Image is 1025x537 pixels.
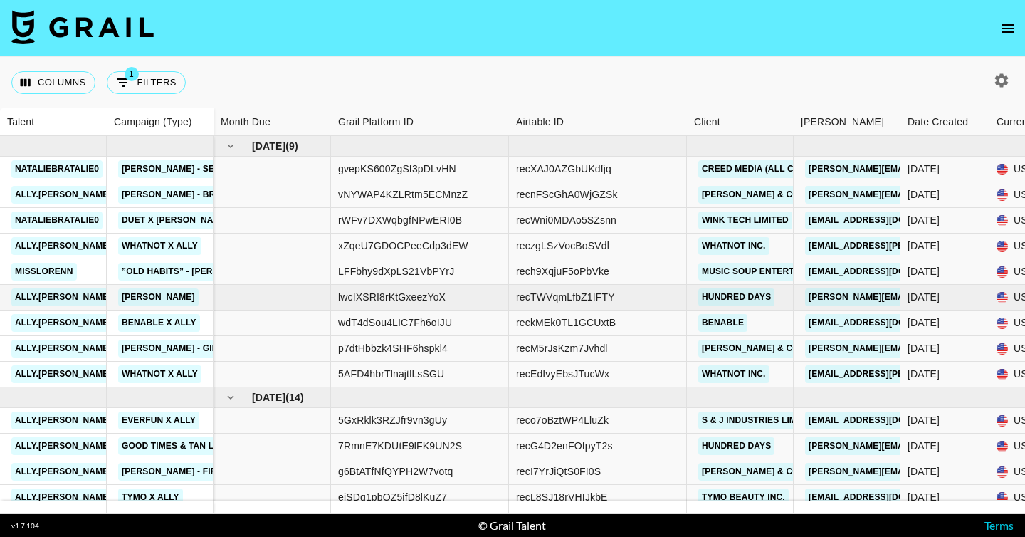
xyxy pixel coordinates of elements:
[805,489,964,506] a: [EMAIL_ADDRESS][DOMAIN_NAME]
[11,314,115,332] a: ally.[PERSON_NAME]
[698,340,822,358] a: [PERSON_NAME] & Co LLC
[516,413,609,427] div: reco7oBztWP4LluZk
[694,108,720,136] div: Client
[698,288,774,306] a: Hundred Days
[338,162,456,176] div: gvepKS600ZgSf3pDLvHN
[908,490,940,504] div: 7/3/2025
[338,316,452,330] div: wdT4dSou4LIC7Fh6oIJU
[908,187,940,202] div: 6/23/2025
[11,463,115,481] a: ally.[PERSON_NAME]
[285,390,304,405] span: ( 14 )
[516,341,608,355] div: recM5rJsKzm7Jvhdl
[118,237,201,255] a: Whatnot x Ally
[338,341,448,355] div: p7dtHbbzk4SHF6hspkl4
[11,237,115,255] a: ally.[PERSON_NAME]
[900,108,989,136] div: Date Created
[908,413,940,427] div: 7/23/2025
[11,412,115,429] a: ally.[PERSON_NAME]
[214,108,331,136] div: Month Due
[338,108,414,136] div: Grail Platform ID
[908,213,940,227] div: 6/23/2025
[805,412,964,429] a: [EMAIL_ADDRESS][DOMAIN_NAME]
[11,489,115,506] a: ally.[PERSON_NAME]
[221,136,241,156] button: hide children
[114,108,192,136] div: Campaign (Type)
[331,108,509,136] div: Grail Platform ID
[118,160,259,178] a: [PERSON_NAME] - Seventeen
[11,263,77,281] a: misslorenn
[516,239,609,253] div: reczgLSzVocBoSVdl
[698,365,769,383] a: Whatnot Inc.
[118,412,199,429] a: Everfun x Ally
[994,14,1022,43] button: open drawer
[338,464,453,479] div: g6BtATfNfQYPH2W7votq
[698,463,822,481] a: [PERSON_NAME] & Co LLC
[7,108,34,136] div: Talent
[11,160,102,178] a: nataliebratalie0
[516,439,613,453] div: recG4D2enFOfpyT2s
[118,489,183,506] a: TYMO x Ally
[908,367,940,381] div: 6/11/2025
[908,316,940,330] div: 6/2/2025
[698,314,747,332] a: Benable
[516,367,609,381] div: recEdIvyEbsJTucWx
[118,314,200,332] a: Benable x Ally
[908,439,940,453] div: 7/31/2025
[11,340,115,358] a: ally.[PERSON_NAME]
[908,264,940,278] div: 6/6/2025
[801,108,884,136] div: [PERSON_NAME]
[221,387,241,407] button: hide children
[118,186,295,204] a: [PERSON_NAME] - Broken Branches
[11,186,115,204] a: ally.[PERSON_NAME]
[338,413,447,427] div: 5GxRklk3RZJfr9vn3gUy
[805,314,964,332] a: [EMAIL_ADDRESS][DOMAIN_NAME]
[285,139,298,153] span: ( 9 )
[338,439,462,453] div: 7RmnE7KDUtE9lFK9UN2S
[908,464,940,479] div: 7/3/2025
[478,518,546,533] div: © Grail Talent
[221,108,270,136] div: Month Due
[338,264,454,278] div: LFFbhy9dXpLS21VbPYrJ
[107,71,186,94] button: Show filters
[107,108,214,136] div: Campaign (Type)
[908,162,940,176] div: 6/23/2025
[698,237,769,255] a: Whatnot Inc.
[338,490,447,504] div: ejSDq1pbQZ5jfD8lKuZ7
[698,212,792,229] a: WINK TECH LIMITED
[118,437,238,455] a: Good Times & Tan Lines
[698,437,774,455] a: Hundred Days
[338,367,444,381] div: 5AFD4hbrTlnajtlLsSGU
[118,463,259,481] a: [PERSON_NAME] - Fireworks
[698,186,822,204] a: [PERSON_NAME] & Co LLC
[698,263,837,281] a: Music Soup Entertainment
[805,212,964,229] a: [EMAIL_ADDRESS][DOMAIN_NAME]
[794,108,900,136] div: Booker
[11,212,102,229] a: nataliebratalie0
[516,108,564,136] div: Airtable ID
[11,437,115,455] a: ally.[PERSON_NAME]
[908,290,940,304] div: 6/2/2025
[118,212,233,229] a: Duet x [PERSON_NAME]
[509,108,687,136] div: Airtable ID
[118,340,319,358] a: [PERSON_NAME] - Girls Like You - (micro)
[516,213,616,227] div: recWni0MDAo5SZsnn
[252,139,285,153] span: [DATE]
[908,341,940,355] div: 6/2/2025
[984,518,1014,532] a: Terms
[118,288,199,306] a: [PERSON_NAME]
[118,263,397,281] a: ”Old Habits” - [PERSON_NAME] (Official Audio on TikTok)
[338,187,468,202] div: vNYWAP4KZLRtm5ECMnzZ
[11,10,154,44] img: Grail Talent
[698,412,820,429] a: S & J INDUSTRIES LIMITED
[805,263,964,281] a: [EMAIL_ADDRESS][DOMAIN_NAME]
[516,464,601,479] div: recI7YrJiQtS0FI0S
[11,288,115,306] a: ally.[PERSON_NAME]
[516,264,609,278] div: rech9XqjuF5oPbVke
[118,365,201,383] a: Whatnot x Ally
[516,490,608,504] div: recL8SJ18rVHIJkbE
[687,108,794,136] div: Client
[11,365,115,383] a: ally.[PERSON_NAME]
[908,239,940,253] div: 6/16/2025
[338,290,446,304] div: lwcIXSRI8rKtGxeezYoX
[516,162,611,176] div: recXAJ0AZGbUKdfjq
